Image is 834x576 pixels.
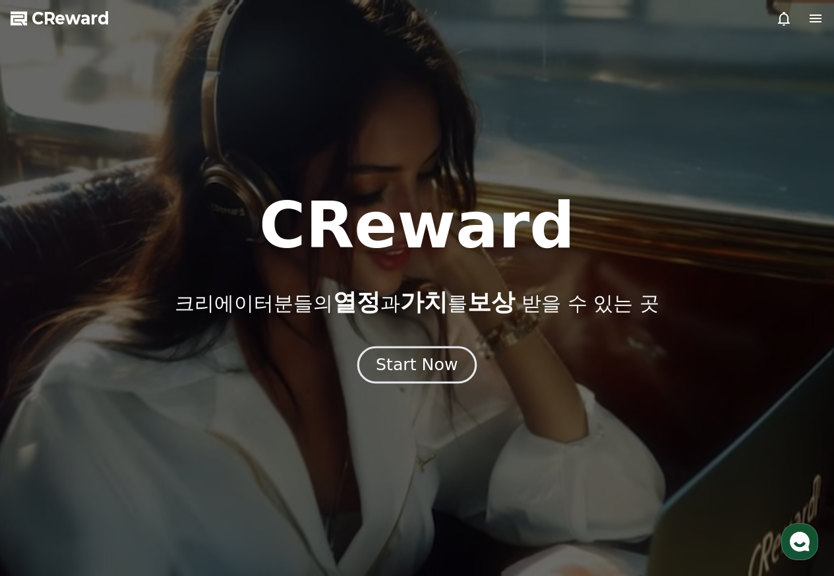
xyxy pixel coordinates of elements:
[121,439,136,449] span: 대화
[32,8,109,29] span: CReward
[333,288,380,315] span: 열정
[4,418,87,451] a: 홈
[204,438,220,449] span: 설정
[357,346,477,383] button: Start Now
[400,288,448,315] span: 가치
[42,438,49,449] span: 홈
[360,360,474,373] a: Start Now
[467,288,515,315] span: 보상
[175,289,659,315] p: 크리에이터분들의 과 를 받을 수 있는 곳
[259,194,575,257] h1: CReward
[11,8,109,29] a: CReward
[170,418,253,451] a: 설정
[87,418,170,451] a: 대화
[376,354,458,376] div: Start Now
